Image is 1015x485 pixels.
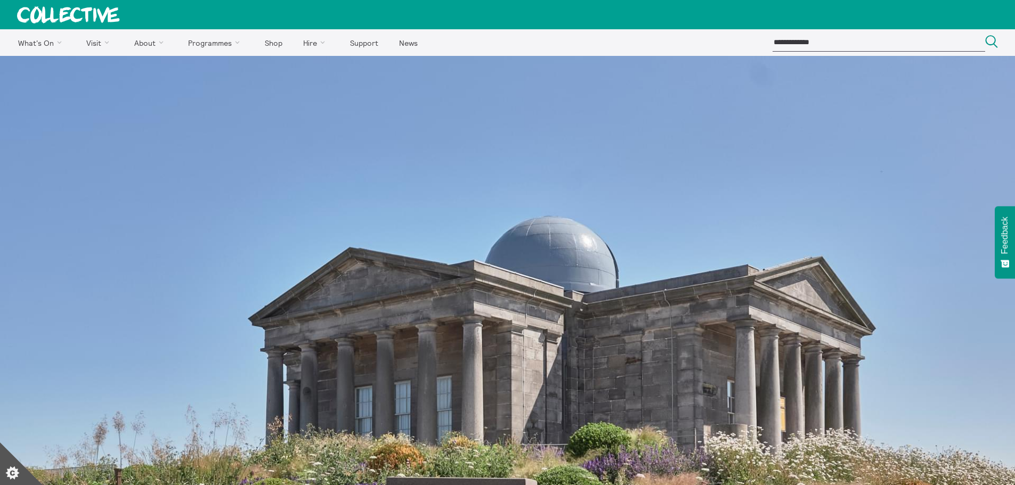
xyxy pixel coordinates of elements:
[995,206,1015,278] button: Feedback - Show survey
[340,29,387,56] a: Support
[179,29,254,56] a: Programmes
[77,29,123,56] a: Visit
[125,29,177,56] a: About
[389,29,427,56] a: News
[9,29,75,56] a: What's On
[1000,217,1010,254] span: Feedback
[255,29,291,56] a: Shop
[294,29,339,56] a: Hire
